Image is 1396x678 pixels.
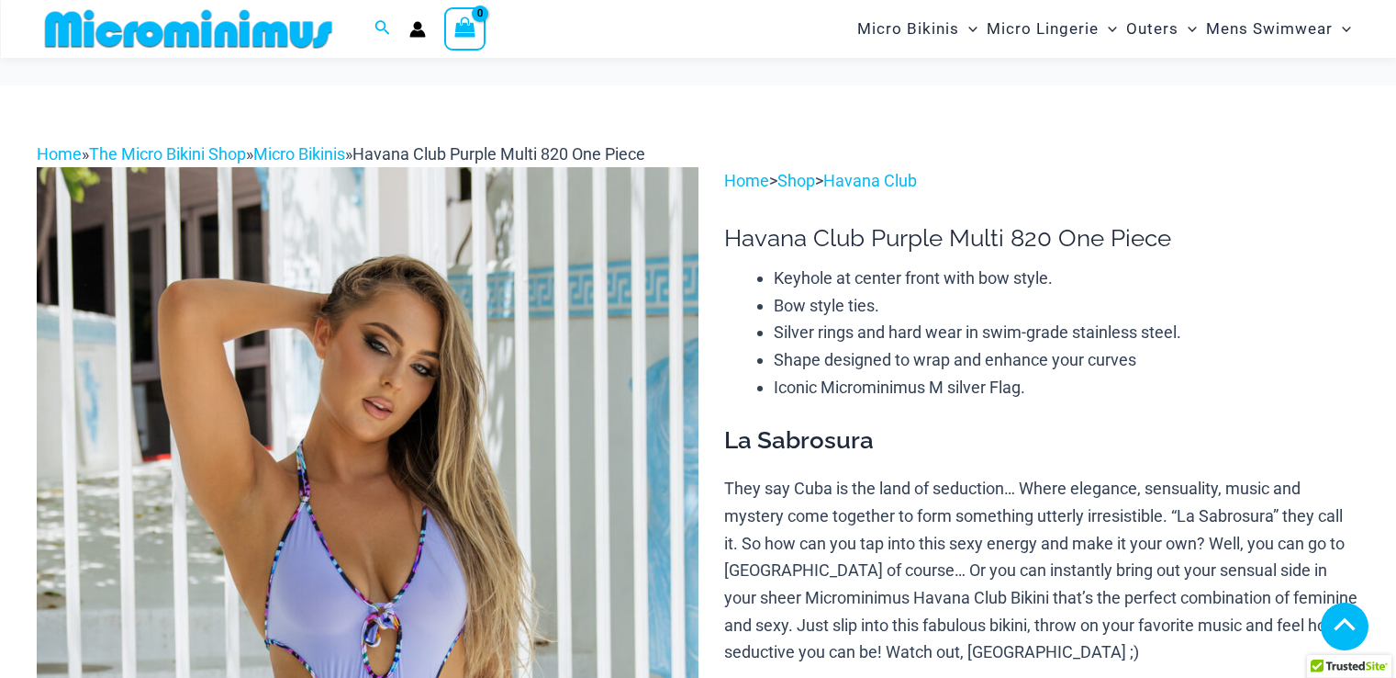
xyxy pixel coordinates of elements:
span: Menu Toggle [1178,6,1197,52]
a: View Shopping Cart, empty [444,7,486,50]
h1: Havana Club Purple Multi 820 One Piece [724,224,1359,253]
span: Micro Bikinis [857,6,959,52]
p: They say Cuba is the land of seduction… Where elegance, sensuality, music and mystery come togeth... [724,475,1359,666]
li: Silver rings and hard wear in swim-grade stainless steel. [774,319,1359,346]
p: > > [724,167,1359,195]
a: The Micro Bikini Shop [89,144,246,164]
li: Keyhole at center front with bow style. [774,265,1359,292]
a: Micro LingerieMenu ToggleMenu Toggle [982,6,1122,52]
a: Havana Club [823,171,917,190]
a: OutersMenu ToggleMenu Toggle [1122,6,1201,52]
span: » » » [37,144,645,164]
li: Iconic Microminimus M silver Flag. [774,374,1359,401]
a: Micro Bikinis [253,144,345,164]
span: Havana Club Purple Multi 820 One Piece [352,144,645,164]
span: Menu Toggle [1333,6,1351,52]
a: Micro BikinisMenu ToggleMenu Toggle [853,6,982,52]
span: Outers [1126,6,1178,52]
a: Home [724,171,769,190]
a: Shop [777,171,815,190]
a: Mens SwimwearMenu ToggleMenu Toggle [1201,6,1356,52]
span: Menu Toggle [959,6,977,52]
nav: Site Navigation [850,3,1359,55]
span: Mens Swimwear [1206,6,1333,52]
img: MM SHOP LOGO FLAT [38,8,340,50]
a: Account icon link [409,21,426,38]
li: Bow style ties. [774,292,1359,320]
span: Menu Toggle [1099,6,1117,52]
span: Micro Lingerie [987,6,1099,52]
a: Search icon link [374,17,391,40]
h3: La Sabrosura [724,425,1359,457]
li: Shape designed to wrap and enhance your curves [774,346,1359,374]
a: Home [37,144,82,164]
